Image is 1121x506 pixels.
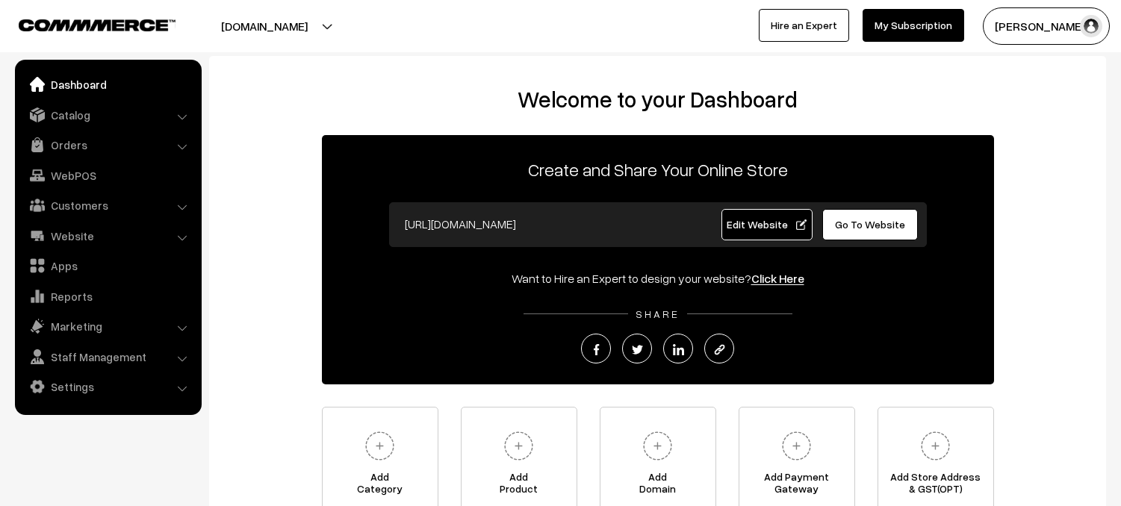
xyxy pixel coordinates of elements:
[322,269,994,287] div: Want to Hire an Expert to design your website?
[878,471,993,501] span: Add Store Address & GST(OPT)
[759,9,849,42] a: Hire an Expert
[19,283,196,310] a: Reports
[19,373,196,400] a: Settings
[628,307,687,320] span: SHARE
[19,192,196,219] a: Customers
[498,425,539,466] img: plus.svg
[915,425,956,466] img: plus.svg
[727,218,807,231] span: Edit Website
[863,9,964,42] a: My Subscription
[19,343,196,370] a: Staff Management
[19,131,196,158] a: Orders
[359,425,400,466] img: plus.svg
[600,471,715,501] span: Add Domain
[19,313,196,340] a: Marketing
[224,86,1091,113] h2: Welcome to your Dashboard
[19,15,149,33] a: COMMMERCE
[19,71,196,98] a: Dashboard
[983,7,1110,45] button: [PERSON_NAME]
[822,209,919,240] a: Go To Website
[721,209,813,240] a: Edit Website
[19,162,196,189] a: WebPOS
[751,271,804,286] a: Click Here
[19,101,196,128] a: Catalog
[19,222,196,249] a: Website
[323,471,438,501] span: Add Category
[322,156,994,183] p: Create and Share Your Online Store
[19,252,196,279] a: Apps
[462,471,577,501] span: Add Product
[19,19,176,31] img: COMMMERCE
[776,425,817,466] img: plus.svg
[1080,15,1102,37] img: user
[835,218,905,231] span: Go To Website
[169,7,360,45] button: [DOMAIN_NAME]
[739,471,854,501] span: Add Payment Gateway
[637,425,678,466] img: plus.svg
